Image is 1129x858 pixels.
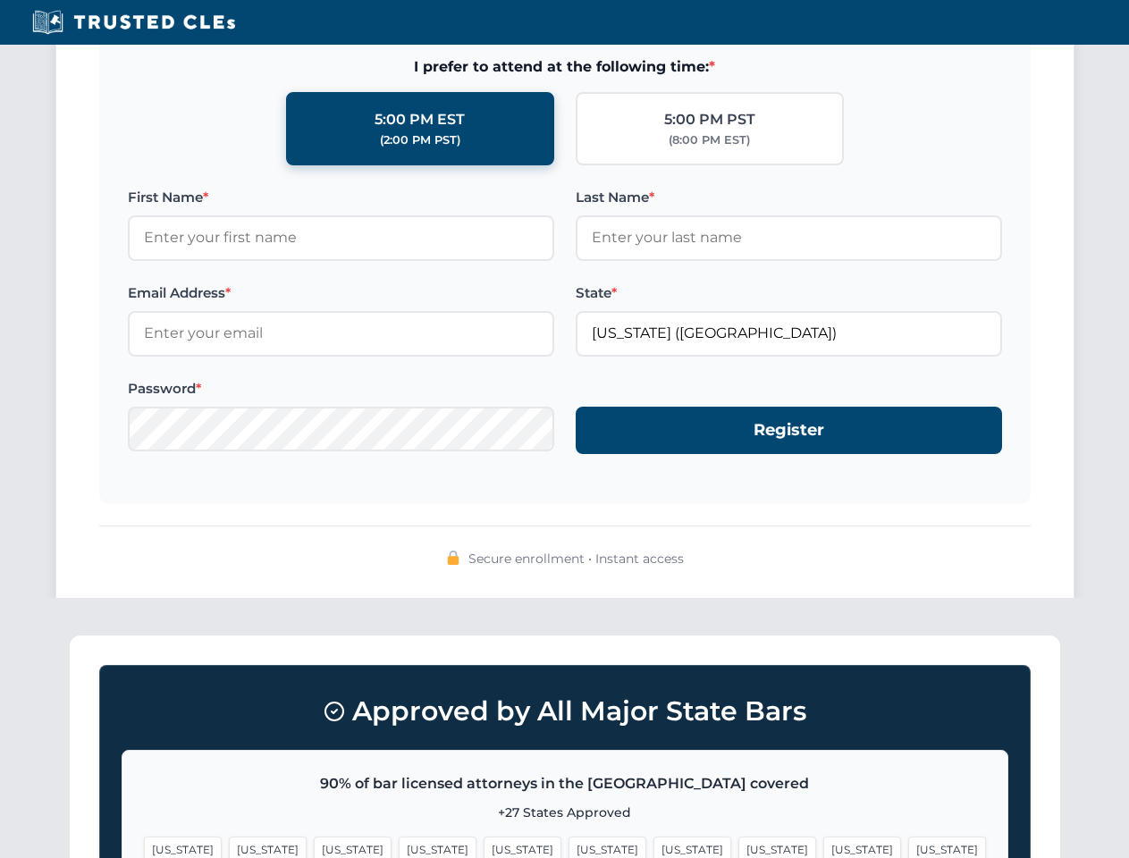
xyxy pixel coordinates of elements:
[144,772,986,795] p: 90% of bar licensed attorneys in the [GEOGRAPHIC_DATA] covered
[128,55,1002,79] span: I prefer to attend at the following time:
[468,549,684,568] span: Secure enrollment • Instant access
[128,215,554,260] input: Enter your first name
[576,407,1002,454] button: Register
[128,282,554,304] label: Email Address
[576,215,1002,260] input: Enter your last name
[128,187,554,208] label: First Name
[27,9,240,36] img: Trusted CLEs
[446,551,460,565] img: 🔒
[122,687,1008,736] h3: Approved by All Major State Bars
[128,311,554,356] input: Enter your email
[576,311,1002,356] input: Florida (FL)
[144,803,986,822] p: +27 States Approved
[664,108,755,131] div: 5:00 PM PST
[576,282,1002,304] label: State
[669,131,750,149] div: (8:00 PM EST)
[576,187,1002,208] label: Last Name
[128,378,554,400] label: Password
[380,131,460,149] div: (2:00 PM PST)
[375,108,465,131] div: 5:00 PM EST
